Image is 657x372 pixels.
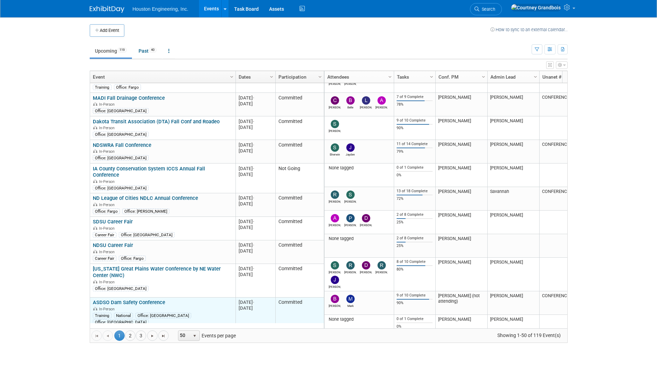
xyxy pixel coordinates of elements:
[435,234,487,258] td: [PERSON_NAME]
[331,143,339,152] img: Sherwin Wanner
[239,305,272,311] div: [DATE]
[397,236,433,241] div: 2 of 8 Complete
[362,214,370,222] img: Danielle Smith
[397,71,431,83] a: Tasks
[239,142,272,148] div: [DATE]
[397,149,433,154] div: 79%
[93,185,149,191] div: Office: [GEOGRAPHIC_DATA]
[268,71,275,81] a: Column Settings
[114,330,125,341] span: 1
[253,119,254,124] span: -
[90,24,124,37] button: Add Event
[114,313,133,318] div: National
[346,214,355,222] img: Pam Freedland
[93,126,97,129] img: In-Person Event
[275,240,324,264] td: Committed
[397,165,433,170] div: 0 of 1 Complete
[93,219,133,225] a: SDSU Career Fair
[539,291,591,315] td: CONFERENCE-0026
[278,71,319,83] a: Participation
[275,217,324,240] td: Committed
[239,299,272,305] div: [DATE]
[327,71,389,83] a: Attendees
[397,95,433,99] div: 7 of 9 Complete
[239,118,272,124] div: [DATE]
[93,299,165,305] a: ASDSO Dam Safety Conference
[93,226,97,230] img: In-Person Event
[253,95,254,100] span: -
[344,222,356,227] div: Pam Freedland
[253,242,254,248] span: -
[149,47,157,53] span: 40
[239,148,272,154] div: [DATE]
[275,93,324,116] td: Committed
[331,295,339,303] img: Bret Zimmerman
[239,224,272,230] div: [DATE]
[429,74,434,80] span: Column Settings
[397,259,433,264] div: 8 of 10 Complete
[470,3,502,15] a: Search
[490,27,568,32] a: How to sync to an external calendar...
[93,85,112,90] div: Training
[228,71,236,81] a: Column Settings
[158,330,169,341] a: Go to the last page
[275,193,324,217] td: Committed
[487,116,539,140] td: [PERSON_NAME]
[99,280,117,284] span: In-Person
[239,201,272,207] div: [DATE]
[147,330,158,341] a: Go to the next page
[114,85,141,90] div: Office: Fargo
[435,187,487,211] td: [PERSON_NAME]
[542,71,587,83] a: Unanet # (if applicable)
[93,313,112,318] div: Training
[275,298,324,327] td: Committed
[178,331,190,340] span: 50
[331,276,339,284] img: Jared Hemphill
[539,140,591,163] td: CONFERENCE-0032
[93,319,149,325] div: Office: [GEOGRAPHIC_DATA]
[397,301,433,305] div: 90%
[435,93,487,116] td: [PERSON_NAME]
[136,330,146,341] a: 3
[93,132,149,137] div: Office: [GEOGRAPHIC_DATA]
[397,212,433,217] div: 2 of 8 Complete
[99,307,117,311] span: In-Person
[93,166,205,178] a: IA County Conservation System ICCS Annual Fall Conference
[93,71,231,83] a: Event
[253,166,254,171] span: -
[481,74,486,80] span: Column Settings
[93,209,120,214] div: Office: Fargo
[438,71,483,83] a: Conf. PM
[397,267,433,272] div: 80%
[161,333,166,339] span: Go to the last page
[133,44,162,57] a: Past40
[239,266,272,272] div: [DATE]
[239,248,272,254] div: [DATE]
[103,330,113,341] a: Go to the previous page
[375,269,388,274] div: Ryan Winkel
[329,303,341,308] div: Bret Zimmerman
[331,261,339,269] img: Sara Mechtenberg
[344,303,356,308] div: Mark Jacobs
[487,315,539,338] td: [PERSON_NAME]
[327,236,391,241] div: None tagged
[239,101,272,107] div: [DATE]
[329,105,341,109] div: Chris Otterness
[93,280,97,283] img: In-Person Event
[275,116,324,140] td: Committed
[479,7,495,12] span: Search
[331,191,339,199] img: randy engelstad
[329,222,341,227] div: Ali Ringheimer
[346,295,355,303] img: Mark Jacobs
[435,116,487,140] td: [PERSON_NAME]
[94,333,99,339] span: Go to the first page
[327,165,391,171] div: None tagged
[397,142,433,147] div: 11 of 14 Complete
[316,71,324,81] a: Column Settings
[487,163,539,187] td: [PERSON_NAME]
[346,261,355,269] img: Rachel Olm
[539,187,591,211] td: CONFERENCE-0016
[362,96,370,105] img: Lisa Odens
[99,102,117,107] span: In-Person
[239,166,272,171] div: [DATE]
